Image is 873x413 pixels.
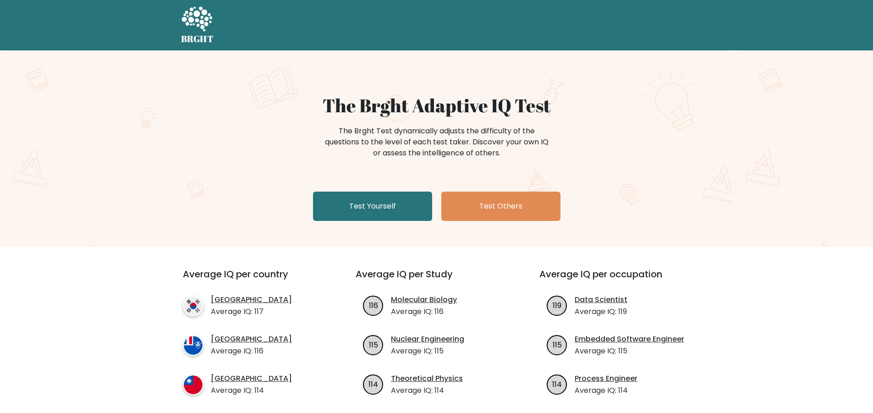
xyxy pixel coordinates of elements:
a: Nuclear Engineering [391,334,464,345]
text: 119 [553,300,561,310]
h5: BRGHT [181,33,214,44]
img: country [183,335,203,356]
text: 116 [369,300,378,310]
div: The Brght Test dynamically adjusts the difficulty of the questions to the level of each test take... [322,126,551,159]
h3: Average IQ per country [183,269,323,291]
text: 115 [553,339,562,350]
h1: The Brght Adaptive IQ Test [213,94,660,116]
p: Average IQ: 116 [391,306,457,317]
p: Average IQ: 117 [211,306,292,317]
p: Average IQ: 114 [211,385,292,396]
a: Test Others [441,192,560,221]
a: Embedded Software Engineer [575,334,684,345]
p: Average IQ: 114 [575,385,637,396]
p: Average IQ: 115 [575,346,684,357]
text: 114 [368,379,378,389]
text: 114 [552,379,562,389]
a: [GEOGRAPHIC_DATA] [211,294,292,305]
a: Test Yourself [313,192,432,221]
a: [GEOGRAPHIC_DATA] [211,373,292,384]
h3: Average IQ per occupation [539,269,701,291]
p: Average IQ: 115 [391,346,464,357]
h3: Average IQ per Study [356,269,517,291]
a: BRGHT [181,4,214,47]
img: country [183,374,203,395]
a: Molecular Biology [391,294,457,305]
a: Theoretical Physics [391,373,463,384]
img: country [183,296,203,316]
p: Average IQ: 116 [211,346,292,357]
a: [GEOGRAPHIC_DATA] [211,334,292,345]
text: 115 [369,339,378,350]
p: Average IQ: 119 [575,306,627,317]
a: Data Scientist [575,294,627,305]
p: Average IQ: 114 [391,385,463,396]
a: Process Engineer [575,373,637,384]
